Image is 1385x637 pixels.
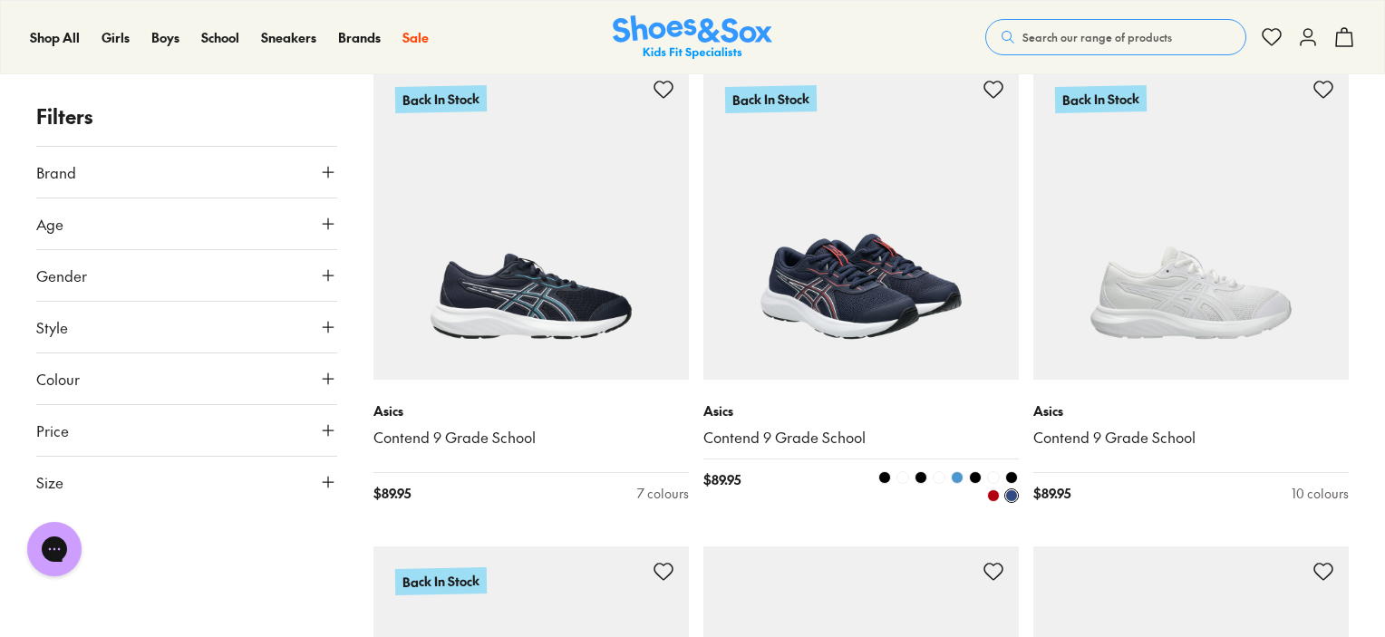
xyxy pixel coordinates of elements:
[395,567,487,595] p: Back In Stock
[1022,29,1172,45] span: Search our range of products
[1033,428,1349,448] a: Contend 9 Grade School
[373,484,411,503] span: $ 89.95
[703,470,741,503] span: $ 89.95
[1033,484,1070,503] span: $ 89.95
[1033,64,1349,380] a: Back In Stock
[703,64,1019,380] a: Back In Stock
[1055,85,1147,113] p: Back In Stock
[725,86,817,112] p: Back In Stock
[703,401,1019,420] p: Asics
[201,28,239,46] span: School
[30,28,80,47] a: Shop All
[338,28,381,46] span: Brands
[36,457,337,507] button: Size
[36,101,337,131] p: Filters
[402,28,429,47] a: Sale
[261,28,316,47] a: Sneakers
[613,15,772,60] a: Shoes & Sox
[102,28,130,46] span: Girls
[36,471,63,493] span: Size
[703,428,1019,448] a: Contend 9 Grade School
[36,198,337,249] button: Age
[102,28,130,47] a: Girls
[338,28,381,47] a: Brands
[36,265,87,286] span: Gender
[373,64,689,380] a: Back In Stock
[36,147,337,198] button: Brand
[613,15,772,60] img: SNS_Logo_Responsive.svg
[36,353,337,404] button: Colour
[151,28,179,46] span: Boys
[30,28,80,46] span: Shop All
[395,85,487,113] p: Back In Stock
[36,213,63,235] span: Age
[1033,401,1349,420] p: Asics
[36,316,68,338] span: Style
[36,161,76,183] span: Brand
[985,19,1246,55] button: Search our range of products
[36,405,337,456] button: Price
[36,368,80,390] span: Colour
[1292,484,1349,503] div: 10 colours
[18,516,91,583] iframe: Gorgias live chat messenger
[36,250,337,301] button: Gender
[36,420,69,441] span: Price
[151,28,179,47] a: Boys
[36,302,337,352] button: Style
[261,28,316,46] span: Sneakers
[201,28,239,47] a: School
[402,28,429,46] span: Sale
[637,484,689,503] div: 7 colours
[373,428,689,448] a: Contend 9 Grade School
[373,401,689,420] p: Asics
